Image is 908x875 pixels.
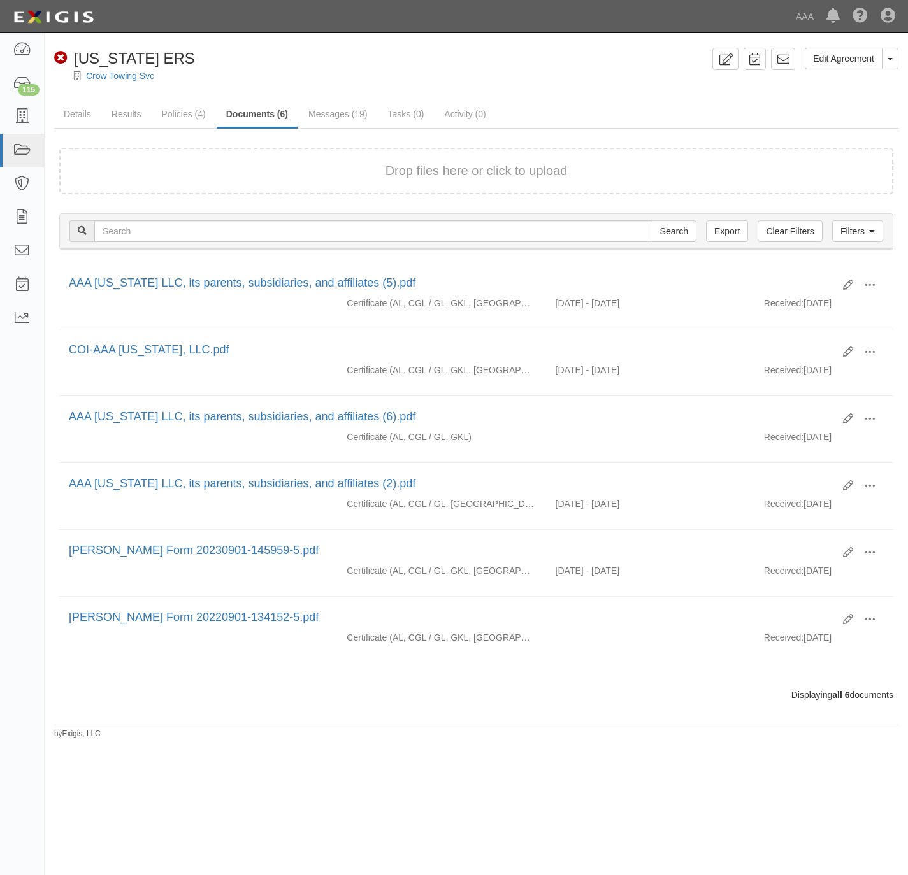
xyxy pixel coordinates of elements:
[832,220,883,242] a: Filters
[546,497,754,510] div: Effective 09/14/2023 - Expiration 09/14/2024
[754,430,893,450] div: [DATE]
[805,48,883,69] a: Edit Agreement
[69,275,833,292] div: AAA Texas LLC, its parents, subsidiaries, and affiliates (5).pdf
[337,364,545,376] div: Auto Liability Commercial General Liability / Garage Liability Garage Keepers Liability On-Hook
[337,631,545,644] div: Auto Liability Commercial General Liability / Garage Liability Garage Keepers Liability On-Hook
[754,297,893,316] div: [DATE]
[764,631,804,644] p: Received:
[69,609,833,626] div: ACORD Form 20220901-134152-5.pdf
[754,631,893,650] div: [DATE]
[69,342,833,359] div: COI-AAA Texas, LLC.pdf
[706,220,748,242] a: Export
[337,497,545,510] div: Auto Liability Commercial General Liability / Garage Liability On-Hook
[69,543,833,559] div: ACORD Form 20230901-145959-5.pdf
[546,364,754,376] div: Effective 09/16/2024 - Expiration 09/16/2025
[54,48,195,69] div: Texas ERS
[69,544,319,557] a: [PERSON_NAME] Form 20230901-145959-5.pdf
[754,497,893,516] div: [DATE]
[378,101,434,127] a: Tasks (0)
[789,4,820,29] a: AAA
[54,101,101,127] a: Details
[764,430,804,443] p: Received:
[102,101,151,127] a: Results
[337,564,545,577] div: Auto Liability Commercial General Liability / Garage Liability Garage Keepers Liability On-Hook
[832,690,849,700] b: all 6
[546,564,754,577] div: Effective 09/05/2023 - Expiration 09/05/2024
[10,6,97,29] img: logo-5460c22ac91f19d4615b14bd174203de0afe785f0fc80cf4dbbc73dc1793850b.png
[754,564,893,583] div: [DATE]
[62,729,101,738] a: Exigis, LLC
[546,297,754,309] div: Effective 09/16/2024 - Expiration 09/16/2025
[853,9,868,24] i: Help Center - Complianz
[435,101,495,127] a: Activity (0)
[758,220,822,242] a: Clear Filters
[69,410,415,423] a: AAA [US_STATE] LLC, its parents, subsidiaries, and affiliates (6).pdf
[54,52,68,65] i: Non-Compliant
[764,497,804,510] p: Received:
[69,409,833,425] div: AAA Texas LLC, its parents, subsidiaries, and affiliates (6).pdf
[764,564,804,577] p: Received:
[754,364,893,383] div: [DATE]
[337,430,545,443] div: Auto Liability Commercial General Liability / Garage Liability Garage Keepers Liability
[546,631,754,632] div: Effective - Expiration
[337,297,545,309] div: Auto Liability Commercial General Liability / Garage Liability Garage Keepers Liability On-Hook
[217,101,298,129] a: Documents (6)
[74,50,195,67] span: [US_STATE] ERS
[54,729,101,739] small: by
[94,220,652,242] input: Search
[69,476,833,492] div: AAA Texas LLC, its parents, subsidiaries, and affiliates (2).pdf
[764,364,804,376] p: Received:
[18,84,40,96] div: 115
[69,343,229,356] a: COI-AAA [US_STATE], LLC.pdf
[69,276,415,289] a: AAA [US_STATE] LLC, its parents, subsidiaries, and affiliates (5).pdf
[86,71,154,81] a: Crow Towing Svc
[764,297,804,309] p: Received:
[652,220,696,242] input: Search
[299,101,377,127] a: Messages (19)
[69,611,319,623] a: [PERSON_NAME] Form 20220901-134152-5.pdf
[386,162,568,180] button: Drop files here or click to upload
[152,101,215,127] a: Policies (4)
[50,688,903,701] div: Displaying documents
[69,477,415,490] a: AAA [US_STATE] LLC, its parents, subsidiaries, and affiliates (2).pdf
